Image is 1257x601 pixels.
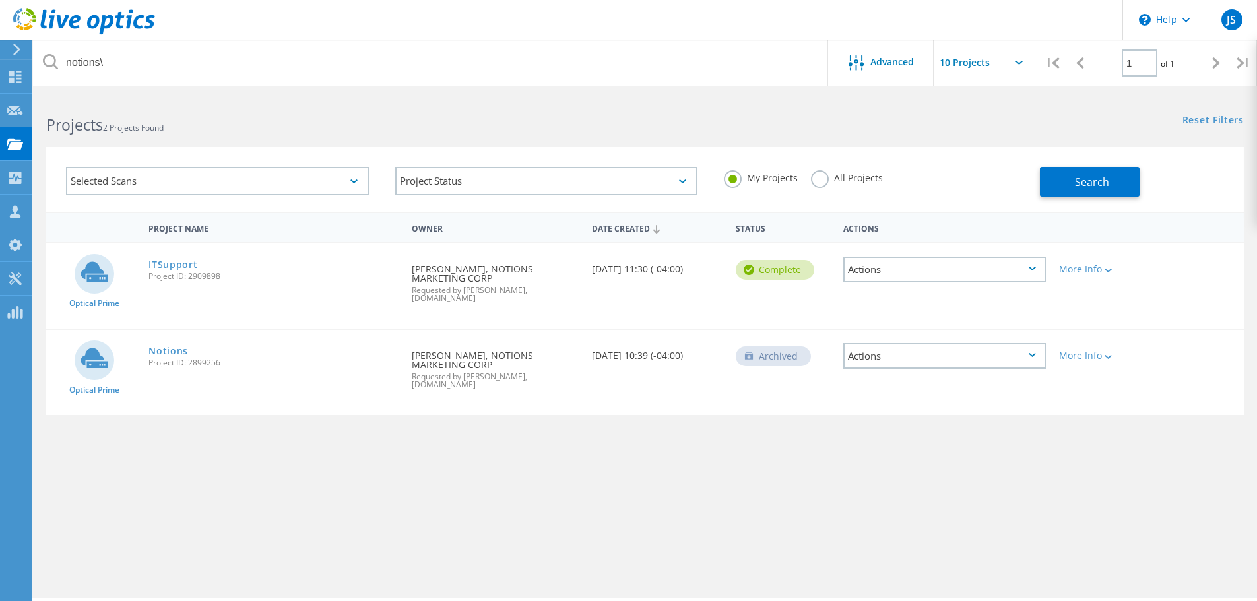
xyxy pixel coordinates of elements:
div: Owner [405,215,585,239]
div: Status [729,215,837,239]
label: All Projects [811,170,883,183]
span: JS [1227,15,1236,25]
span: Optical Prime [69,300,119,307]
div: Project Name [142,215,405,239]
div: More Info [1059,351,1142,360]
span: Requested by [PERSON_NAME], [DOMAIN_NAME] [412,373,578,389]
div: [PERSON_NAME], NOTIONS MARKETING CORP [405,330,585,402]
a: Reset Filters [1182,115,1244,127]
span: Project ID: 2899256 [148,359,399,367]
a: Live Optics Dashboard [13,28,155,37]
a: Notions [148,346,188,356]
div: Archived [736,346,811,366]
span: Search [1075,175,1109,189]
div: Actions [843,257,1046,282]
input: Search projects by name, owner, ID, company, etc [33,40,829,86]
svg: \n [1139,14,1151,26]
span: Requested by [PERSON_NAME], [DOMAIN_NAME] [412,286,578,302]
div: [DATE] 10:39 (-04:00) [585,330,729,373]
label: My Projects [724,170,798,183]
a: ITSupport [148,260,197,269]
div: Complete [736,260,814,280]
span: Optical Prime [69,386,119,394]
div: | [1039,40,1066,86]
span: Advanced [870,57,914,67]
div: Project Status [395,167,698,195]
b: Projects [46,114,103,135]
div: [PERSON_NAME], NOTIONS MARKETING CORP [405,243,585,315]
div: Date Created [585,215,729,240]
span: of 1 [1161,58,1175,69]
div: | [1230,40,1257,86]
div: Actions [843,343,1046,369]
button: Search [1040,167,1140,197]
div: [DATE] 11:30 (-04:00) [585,243,729,287]
div: Actions [837,215,1052,239]
span: 2 Projects Found [103,122,164,133]
div: Selected Scans [66,167,369,195]
span: Project ID: 2909898 [148,272,399,280]
div: More Info [1059,265,1142,274]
